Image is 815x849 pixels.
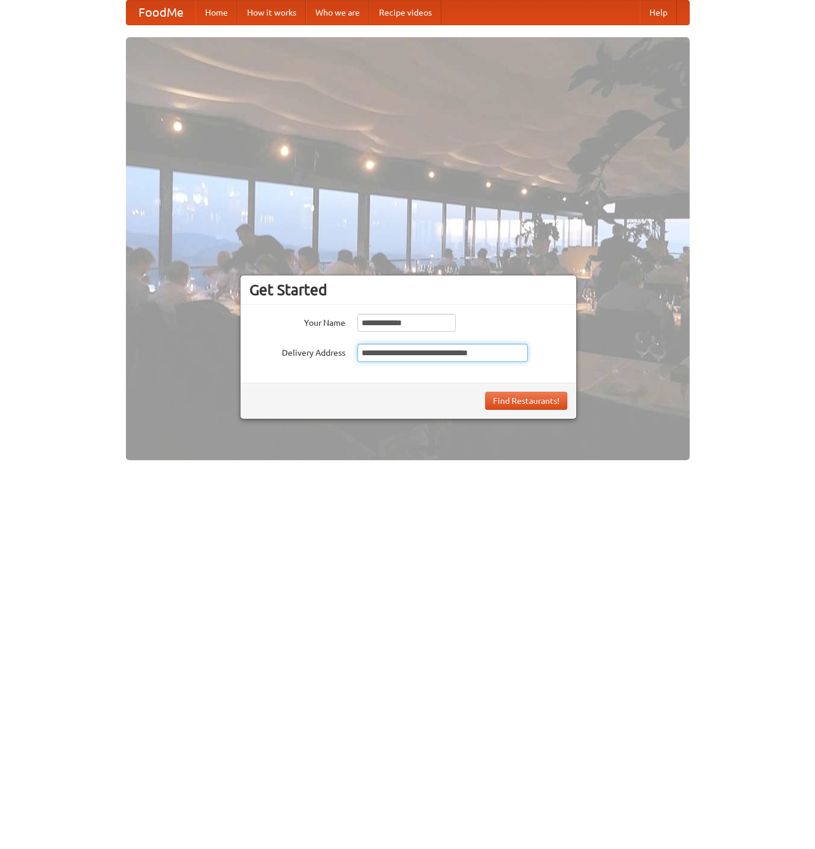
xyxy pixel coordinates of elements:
h3: Get Started [249,281,567,299]
button: Find Restaurants! [485,392,567,410]
a: Who we are [306,1,369,25]
label: Delivery Address [249,344,345,359]
a: How it works [237,1,306,25]
a: Home [196,1,237,25]
a: Recipe videos [369,1,441,25]
a: FoodMe [127,1,196,25]
label: Your Name [249,314,345,329]
a: Help [640,1,677,25]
